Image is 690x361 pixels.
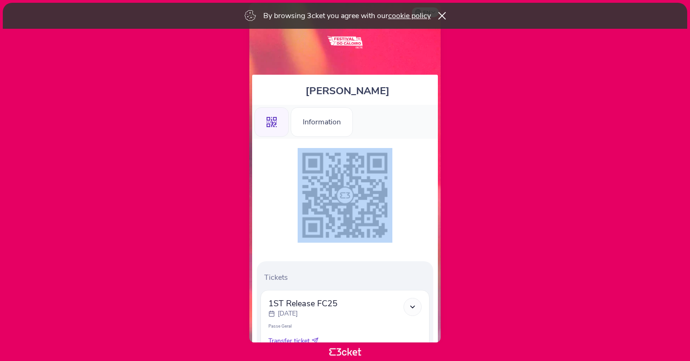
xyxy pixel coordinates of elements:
span: 1ST Release FC25 [268,298,338,309]
p: Tickets [264,272,430,283]
a: Information [291,116,353,126]
p: [DATE] [278,309,298,318]
img: Festival do Caloiro Iscte [322,12,368,70]
p: Passe Geral [268,323,422,329]
img: 3234efdb26ed4a12980bfe27352860bf.png [298,148,392,243]
p: By browsing 3cket you agree with our [263,11,431,21]
span: [PERSON_NAME] [306,84,390,98]
a: cookie policy [388,11,431,21]
div: Information [291,107,353,137]
span: Transfer ticket [268,336,310,346]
